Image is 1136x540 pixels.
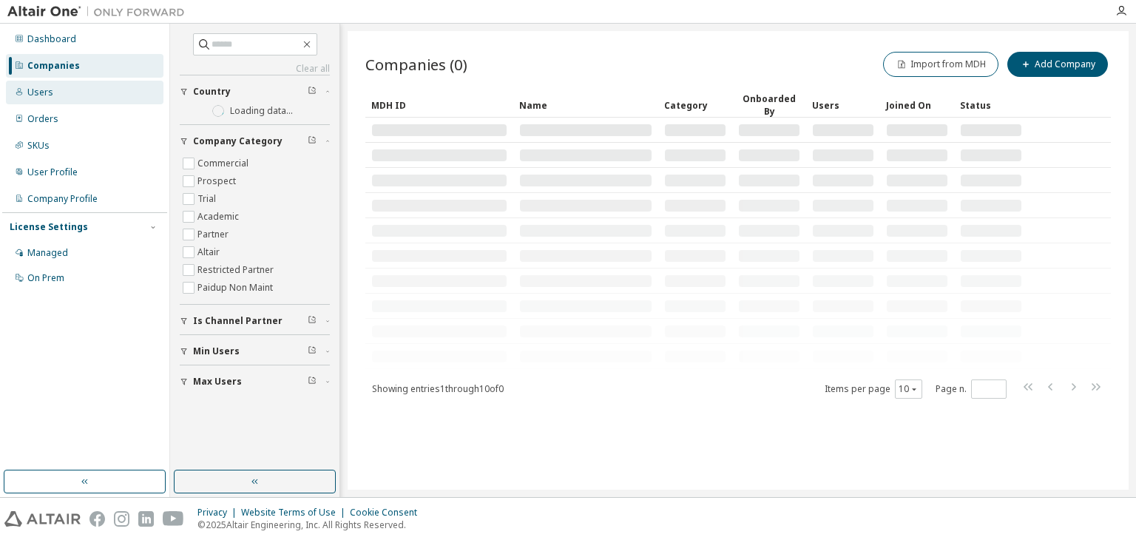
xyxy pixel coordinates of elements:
span: Page n. [936,379,1007,399]
button: Add Company [1007,52,1108,77]
div: Name [519,93,652,117]
div: Status [960,93,1022,117]
label: Academic [197,208,242,226]
div: Company Profile [27,193,98,205]
span: Clear filter [308,345,317,357]
button: Max Users [180,365,330,398]
button: Country [180,75,330,108]
button: Import from MDH [883,52,998,77]
button: 10 [899,383,919,395]
div: Category [664,93,726,117]
span: Companies (0) [365,54,467,75]
div: Privacy [197,507,241,519]
span: Max Users [193,376,242,388]
a: Clear all [180,63,330,75]
label: Paidup Non Maint [197,279,276,297]
span: Clear filter [308,135,317,147]
img: linkedin.svg [138,511,154,527]
p: © 2025 Altair Engineering, Inc. All Rights Reserved. [197,519,426,531]
span: Clear filter [308,315,317,327]
label: Trial [197,190,219,208]
button: Company Category [180,125,330,158]
label: Altair [197,243,223,261]
span: Clear filter [308,86,317,98]
label: Prospect [197,172,239,190]
img: instagram.svg [114,511,129,527]
div: Cookie Consent [350,507,426,519]
span: Clear filter [308,376,317,388]
span: Is Channel Partner [193,315,283,327]
div: License Settings [10,221,88,233]
div: Dashboard [27,33,76,45]
span: Country [193,86,231,98]
div: On Prem [27,272,64,284]
div: Orders [27,113,58,125]
div: Onboarded By [738,92,800,118]
label: Partner [197,226,231,243]
img: altair_logo.svg [4,511,81,527]
div: MDH ID [371,93,507,117]
div: Users [27,87,53,98]
div: User Profile [27,166,78,178]
div: Users [812,93,874,117]
span: Items per page [825,379,922,399]
img: youtube.svg [163,511,184,527]
span: Min Users [193,345,240,357]
button: Is Channel Partner [180,305,330,337]
label: Restricted Partner [197,261,277,279]
label: Loading data... [230,105,293,117]
button: Min Users [180,335,330,368]
div: Managed [27,247,68,259]
img: facebook.svg [89,511,105,527]
div: Joined On [886,93,948,117]
span: Company Category [193,135,283,147]
div: Companies [27,60,80,72]
span: Showing entries 1 through 10 of 0 [372,382,504,395]
div: SKUs [27,140,50,152]
div: Website Terms of Use [241,507,350,519]
img: Altair One [7,4,192,19]
label: Commercial [197,155,251,172]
